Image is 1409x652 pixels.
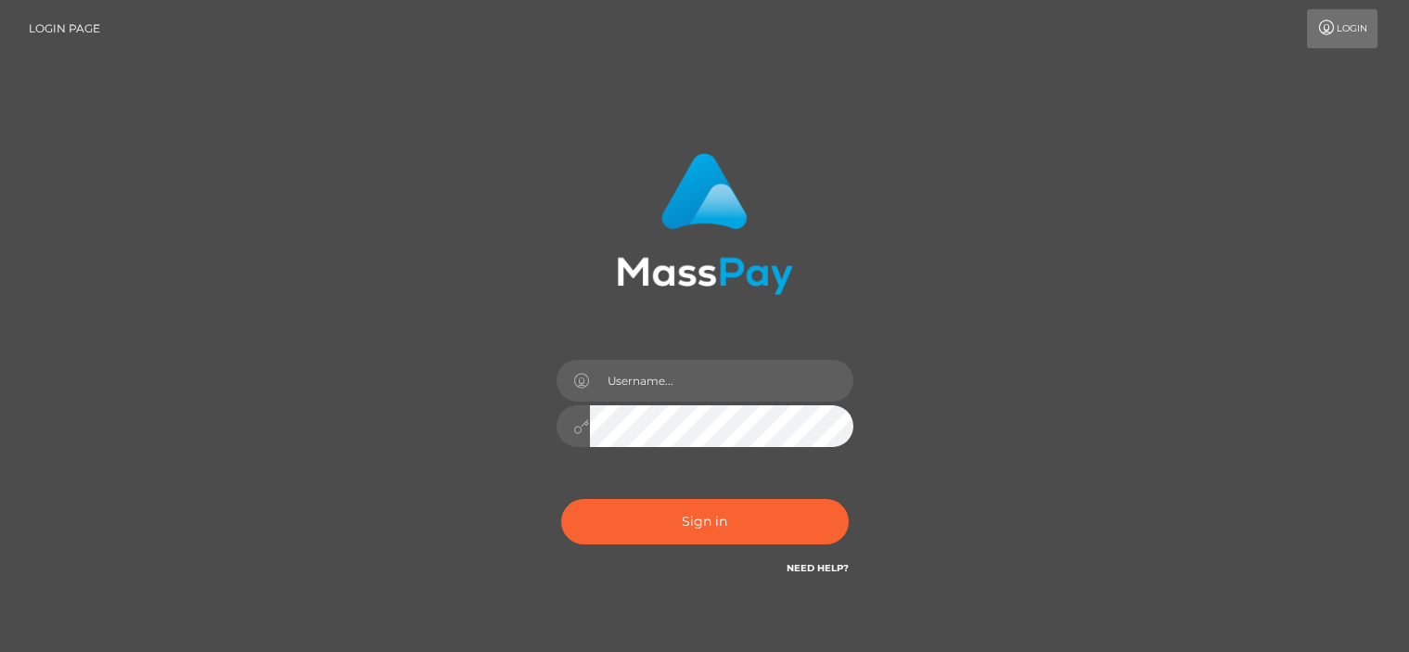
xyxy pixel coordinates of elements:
img: MassPay Login [617,153,793,295]
a: Login [1307,9,1377,48]
a: Need Help? [787,562,849,574]
input: Username... [590,360,853,402]
button: Sign in [561,499,849,544]
a: Login Page [29,9,100,48]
